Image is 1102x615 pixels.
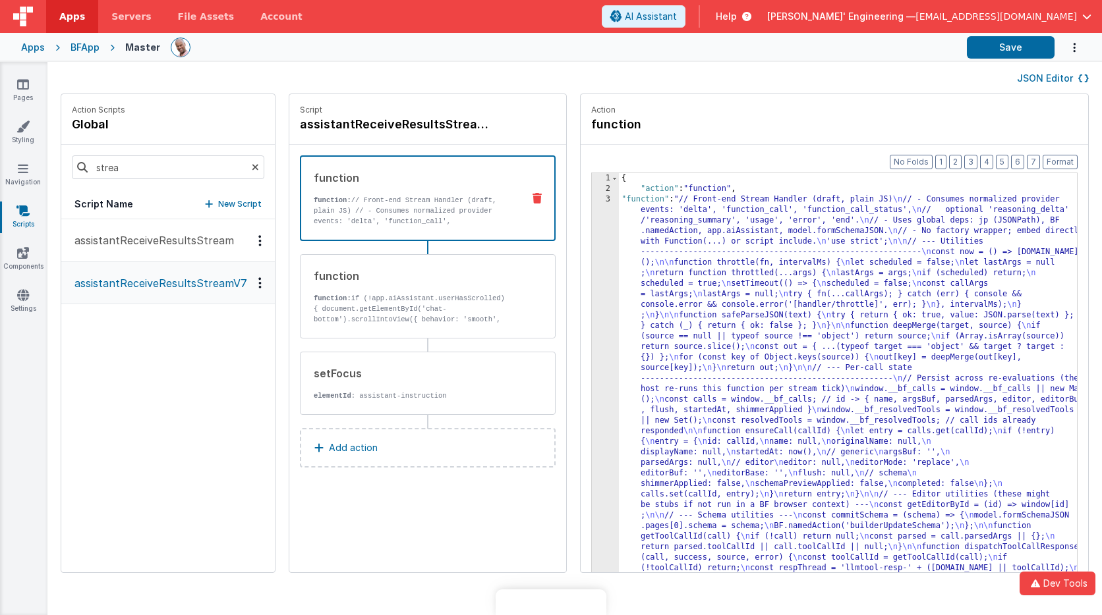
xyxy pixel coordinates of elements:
[996,155,1008,169] button: 5
[964,155,977,169] button: 3
[949,155,962,169] button: 2
[314,390,513,401] p: : assistant-instruction
[767,10,1091,23] button: [PERSON_NAME]' Engineering — [EMAIL_ADDRESS][DOMAIN_NAME]
[314,293,513,335] p: if (!app.aiAssistant.userHasScrolled) { document.getElementById('chat-bottom').scrollIntoView({ b...
[125,41,160,54] div: Master
[218,198,262,211] p: New Script
[314,268,513,284] div: function
[67,275,247,291] p: assistantReceiveResultsStreamV7
[1017,72,1089,85] button: JSON Editor
[329,440,378,456] p: Add action
[935,155,946,169] button: 1
[592,184,619,194] div: 2
[1020,572,1095,595] button: Dev Tools
[602,5,685,28] button: AI Assistant
[71,41,100,54] div: BFApp
[314,196,351,204] strong: function:
[250,277,270,288] div: Options
[205,198,262,211] button: New Script
[21,41,45,54] div: Apps
[61,219,275,262] button: assistantReceiveResultsStream
[980,155,993,169] button: 4
[767,10,915,23] span: [PERSON_NAME]' Engineering —
[72,155,264,179] input: Search scripts
[1011,155,1024,169] button: 6
[171,38,190,57] img: 11ac31fe5dc3d0eff3fbbbf7b26fa6e1
[74,198,133,211] h5: Script Name
[61,262,275,304] button: assistantReceiveResultsStreamV7
[250,235,270,246] div: Options
[300,115,498,134] h4: assistantReceiveResultsStreamV7
[1055,34,1081,61] button: Options
[300,428,556,468] button: Add action
[591,115,789,134] h4: function
[915,10,1077,23] span: [EMAIL_ADDRESS][DOMAIN_NAME]
[314,294,351,302] strong: function:
[591,105,1078,115] p: Action
[59,10,85,23] span: Apps
[1043,155,1078,169] button: Format
[300,105,556,115] p: Script
[1027,155,1040,169] button: 7
[72,105,125,115] p: Action Scripts
[314,195,512,300] p: // Front-end Stream Handler (draft, plain JS) // - Consumes normalized provider events: 'delta', ...
[178,10,235,23] span: File Assets
[314,365,513,381] div: setFocus
[716,10,737,23] span: Help
[67,232,234,248] p: assistantReceiveResultsStream
[625,10,677,23] span: AI Assistant
[314,392,351,400] strong: elementId
[111,10,151,23] span: Servers
[72,115,125,134] h4: global
[967,36,1055,59] button: Save
[314,170,512,186] div: function
[890,155,933,169] button: No Folds
[592,173,619,184] div: 1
